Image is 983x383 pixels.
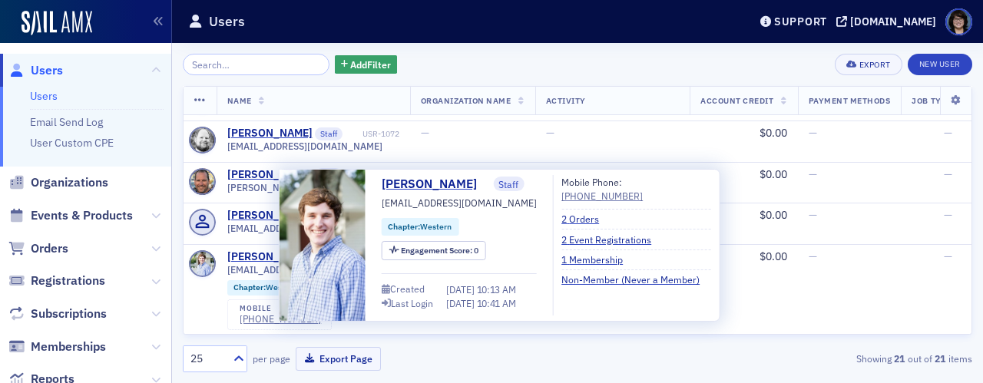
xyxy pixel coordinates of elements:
span: — [944,249,952,263]
span: Orders [31,240,68,257]
div: Engagement Score: 0 [382,241,486,260]
span: Events & Products [31,207,133,224]
span: — [809,249,817,263]
span: — [809,126,817,140]
span: — [421,101,429,115]
a: New User [908,54,972,75]
div: mobile [240,304,321,313]
span: Job Type [912,95,952,106]
span: 10:41 AM [477,297,516,309]
a: Users [8,62,63,79]
span: $0.00 [760,126,787,140]
input: Search… [183,54,329,75]
div: Showing out of items [720,352,972,365]
div: USR-1072 [346,129,399,139]
h1: Users [209,12,245,31]
a: Chapter:Western [233,282,297,292]
span: Profile [945,8,972,35]
span: Organization Name [421,95,511,106]
div: Chapter: [382,218,459,236]
a: Chapter:Western [388,221,452,233]
span: Staff [493,177,524,191]
a: [PHONE_NUMBER] [561,189,643,203]
a: Non-Member (Never a Member) [561,272,711,286]
span: Chapter : [388,221,420,232]
span: — [546,101,554,115]
div: 25 [190,351,224,367]
span: Activity [546,95,586,106]
a: Events & Products [8,207,133,224]
a: [PHONE_NUMBER] [240,313,321,325]
span: Engagement Score : [401,245,474,256]
span: Registrations [31,272,105,289]
span: [DATE] [446,297,477,309]
span: — [809,208,817,222]
span: — [546,126,554,140]
div: Last Login [391,299,433,308]
span: Payment Methods [809,95,891,106]
img: SailAMX [22,11,92,35]
a: 1 Membership [561,253,634,266]
span: [EMAIL_ADDRESS][DOMAIN_NAME] [227,223,382,234]
a: Memberships [8,338,106,355]
span: — [944,126,952,140]
span: Subscriptions [31,305,107,322]
span: [EMAIL_ADDRESS][DOMAIN_NAME] [227,264,382,276]
div: Chapter: [227,280,305,296]
span: Chapter : [233,282,266,292]
a: Users [30,89,58,103]
span: [EMAIL_ADDRESS][DOMAIN_NAME] [227,140,382,152]
a: Subscriptions [8,305,107,322]
div: [DOMAIN_NAME] [850,15,936,28]
span: $0.00 [760,208,787,222]
span: — [809,167,817,181]
label: per page [253,352,290,365]
div: Created [390,285,425,293]
div: Support [774,15,827,28]
div: 0 [401,246,478,255]
a: User Custom CPE [30,136,114,150]
span: [EMAIL_ADDRESS][DOMAIN_NAME] [382,196,537,210]
a: [PERSON_NAME] [227,209,313,223]
span: Staff [315,127,343,141]
button: AddFilter [335,55,398,74]
span: 10:13 AM [477,283,516,296]
div: Export [859,61,891,69]
a: 2 Event Registrations [561,233,663,246]
span: Name [227,95,252,106]
span: $0.00 [760,101,787,115]
span: Users [31,62,63,79]
span: — [809,101,817,115]
span: — [421,167,429,181]
a: Email Send Log [30,115,103,129]
a: Registrations [8,272,105,289]
span: $0.00 [760,249,787,263]
span: [DATE] [446,283,477,296]
span: Memberships [31,338,106,355]
strong: 21 [932,352,948,365]
span: Add Filter [350,58,391,71]
button: Export [835,54,902,75]
a: [PERSON_NAME] [227,250,313,264]
a: [PERSON_NAME] [227,127,313,140]
div: Mobile Phone: [561,175,643,203]
a: [PERSON_NAME] [382,175,488,193]
button: Export Page [296,347,381,371]
span: [PERSON_NAME][EMAIL_ADDRESS][DOMAIN_NAME] [227,182,399,193]
span: — [546,167,554,181]
span: — [944,101,952,115]
span: Account Credit [700,95,773,106]
span: — [421,126,429,140]
a: Orders [8,240,68,257]
a: 2 Orders [561,212,611,226]
a: [PERSON_NAME] [227,168,313,182]
span: — [944,208,952,222]
span: $0.00 [760,167,787,181]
